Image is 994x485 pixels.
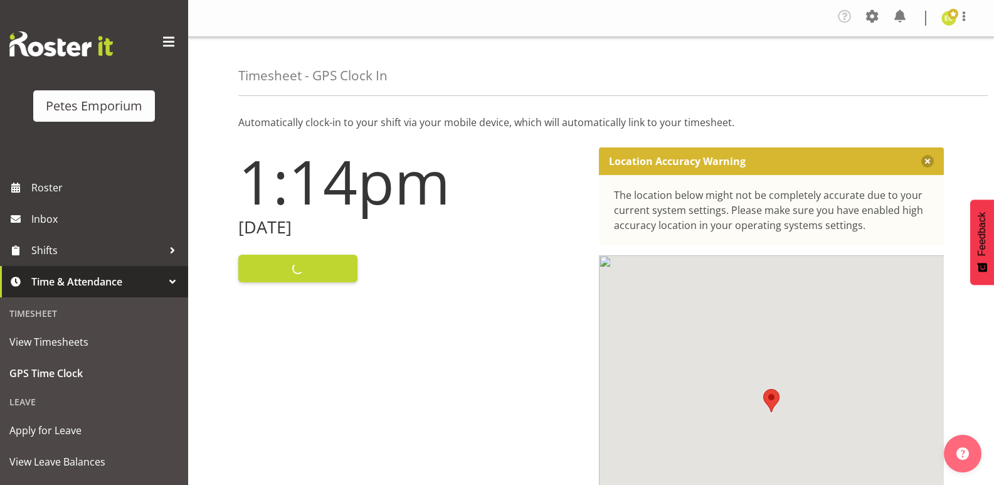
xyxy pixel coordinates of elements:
[238,115,944,130] p: Automatically clock-in to your shift via your mobile device, which will automatically link to you...
[9,364,179,383] span: GPS Time Clock
[3,358,185,389] a: GPS Time Clock
[614,188,929,233] div: The location below might not be completely accurate due to your current system settings. Please m...
[941,11,956,26] img: emma-croft7499.jpg
[9,421,179,440] span: Apply for Leave
[46,97,142,115] div: Petes Emporium
[9,452,179,471] span: View Leave Balances
[609,155,746,168] p: Location Accuracy Warning
[956,447,969,460] img: help-xxl-2.png
[31,210,182,228] span: Inbox
[31,178,182,197] span: Roster
[238,68,388,83] h4: Timesheet - GPS Clock In
[3,415,185,446] a: Apply for Leave
[9,333,179,351] span: View Timesheets
[3,301,185,326] div: Timesheet
[921,155,934,168] button: Close message
[3,446,185,477] a: View Leave Balances
[238,147,584,215] h1: 1:14pm
[976,212,988,256] span: Feedback
[31,241,163,260] span: Shifts
[3,326,185,358] a: View Timesheets
[238,218,584,237] h2: [DATE]
[9,31,113,56] img: Rosterit website logo
[970,200,994,285] button: Feedback - Show survey
[31,272,163,291] span: Time & Attendance
[3,389,185,415] div: Leave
